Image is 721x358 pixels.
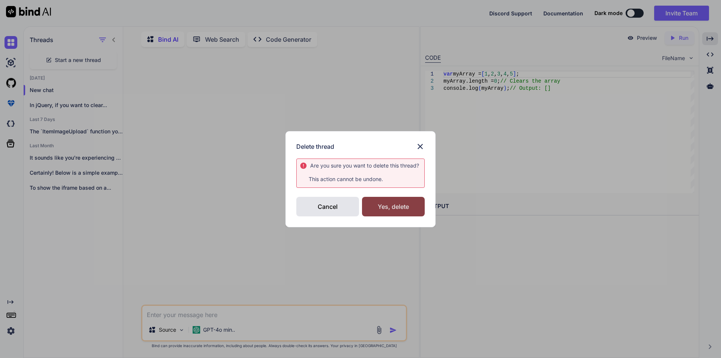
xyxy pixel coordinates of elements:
div: Are you sure you want to delete this ? [310,162,419,169]
img: close [416,142,425,151]
p: This action cannot be undone. [300,175,424,183]
div: Cancel [296,197,359,216]
span: thread [399,162,416,169]
div: Yes, delete [362,197,425,216]
h3: Delete thread [296,142,334,151]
